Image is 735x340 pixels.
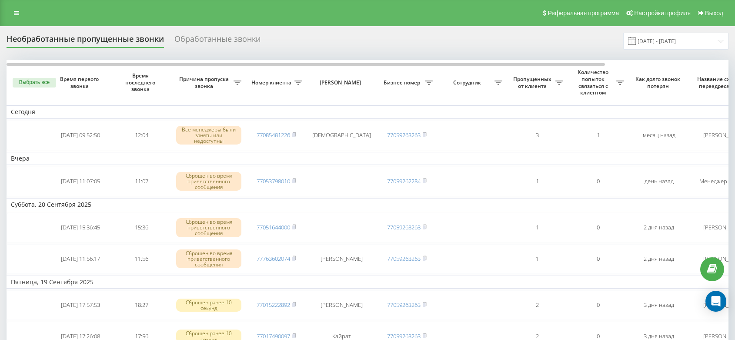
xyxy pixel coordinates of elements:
td: день назад [628,167,689,196]
button: Выбрать все [13,78,56,88]
td: 15:36 [111,213,172,242]
td: 2 дня назад [628,213,689,242]
td: [DATE] 11:07:05 [50,167,111,196]
div: Сброшен во время приветственного сообщения [176,218,241,237]
td: месяц назад [628,121,689,150]
a: 77017490097 [257,332,290,340]
td: 12:04 [111,121,172,150]
span: Время первого звонка [57,76,104,89]
a: 77059263263 [387,255,421,263]
td: [DATE] 09:52:50 [50,121,111,150]
td: [PERSON_NAME] [307,290,376,320]
div: Сброшен ранее 10 секунд [176,299,241,312]
td: [PERSON_NAME] [307,244,376,274]
span: Пропущенных от клиента [511,76,555,89]
td: 3 [507,121,568,150]
a: 77763602074 [257,255,290,263]
td: 3 дня назад [628,290,689,320]
span: Количество попыток связаться с клиентом [572,69,616,96]
div: Обработанные звонки [174,34,261,48]
span: Причина пропуска звонка [176,76,234,89]
div: Все менеджеры были заняты или недоступны [176,126,241,145]
div: Необработанные пропущенные звонки [7,34,164,48]
a: 77059263263 [387,332,421,340]
td: 0 [568,167,628,196]
span: Выход [705,10,723,17]
span: Номер клиента [250,79,294,86]
a: 77015222892 [257,301,290,309]
td: 11:56 [111,244,172,274]
a: 77085481226 [257,131,290,139]
span: Сотрудник [441,79,494,86]
div: Сброшен во время приветственного сообщения [176,249,241,269]
div: Open Intercom Messenger [705,291,726,312]
td: 1 [507,244,568,274]
td: 11:07 [111,167,172,196]
a: 77059263263 [387,223,421,231]
td: [DATE] 17:57:53 [50,290,111,320]
span: Бизнес номер [381,79,425,86]
td: 1 [568,121,628,150]
td: 0 [568,244,628,274]
div: Сброшен во время приветственного сообщения [176,172,241,191]
a: 77051644000 [257,223,290,231]
span: Время последнего звонка [118,72,165,93]
span: Настройки профиля [634,10,691,17]
td: 1 [507,213,568,242]
td: 2 дня назад [628,244,689,274]
a: 77059263263 [387,131,421,139]
span: [PERSON_NAME] [314,79,369,86]
td: 2 [507,290,568,320]
td: [DEMOGRAPHIC_DATA] [307,121,376,150]
span: Реферальная программа [548,10,619,17]
td: 0 [568,213,628,242]
td: 18:27 [111,290,172,320]
a: 77059263263 [387,301,421,309]
span: Как долго звонок потерян [635,76,682,89]
td: [DATE] 11:56:17 [50,244,111,274]
td: [DATE] 15:36:45 [50,213,111,242]
td: 0 [568,290,628,320]
a: 77053798010 [257,177,290,185]
a: 77059262284 [387,177,421,185]
td: 1 [507,167,568,196]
